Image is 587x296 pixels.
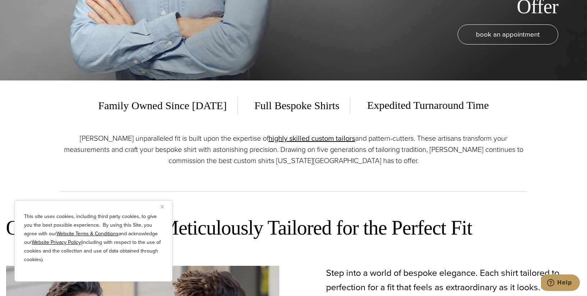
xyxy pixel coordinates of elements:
img: Close [161,205,164,208]
span: Family Owned Since [DATE] [98,97,238,114]
a: Website Privacy Policy [32,239,81,246]
p: Step into a world of bespoke elegance. Each shirt tailored to perfection for a fit that feels as ... [326,266,581,295]
h2: Our Custom Shirts: Meticulously Tailored for the Perfect Fit [6,215,581,241]
p: [PERSON_NAME] unparalleled fit is built upon the expertise of and pattern-cutters. These artisans... [60,133,527,166]
span: book an appointment [476,29,540,40]
p: This site uses cookies, including third party cookies, to give you the best possible experience. ... [24,212,163,264]
span: Full Bespoke Shirts [244,97,351,114]
button: Close [161,202,169,211]
a: book an appointment [458,24,558,45]
a: highly skilled custom tailors [269,133,355,144]
iframe: Opens a widget where you can chat to one of our agents [541,274,580,292]
span: Expedited Turnaround Time [356,97,489,114]
a: Website Terms & Conditions [56,230,119,237]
